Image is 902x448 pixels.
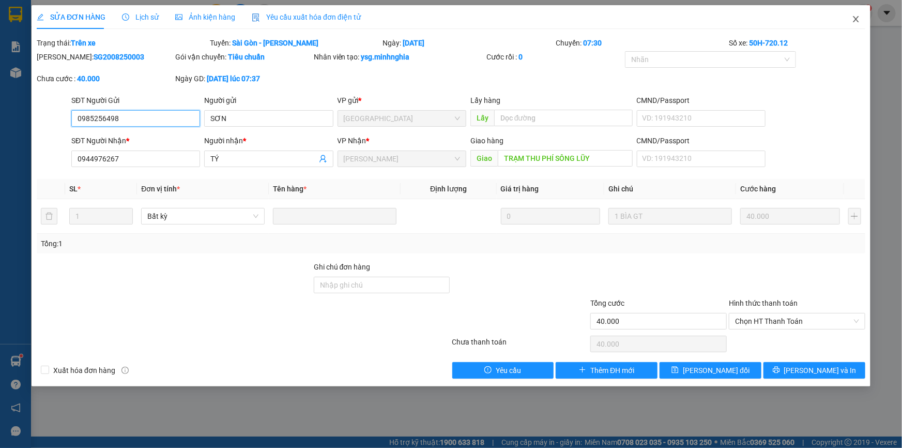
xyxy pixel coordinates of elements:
[314,277,450,293] input: Ghi chú đơn hàng
[175,13,235,21] span: Ảnh kiện hàng
[430,185,467,193] span: Định lượng
[122,13,129,21] span: clock-circle
[94,53,144,61] b: SG2008250003
[175,13,182,21] span: picture
[204,135,333,146] div: Người nhận
[147,208,258,224] span: Bất kỳ
[494,110,633,126] input: Dọc đường
[71,95,200,106] div: SĐT Người Gửi
[59,7,146,20] b: [PERSON_NAME]
[579,366,586,375] span: plus
[637,135,766,146] div: CMND/Passport
[209,37,382,49] div: Tuyến:
[729,299,798,307] label: Hình thức thanh toán
[555,37,728,49] div: Chuyến:
[232,39,318,47] b: Sài Gòn - [PERSON_NAME]
[784,365,857,376] span: [PERSON_NAME] và In
[583,39,602,47] b: 07:30
[671,366,679,375] span: save
[403,39,425,47] b: [DATE]
[319,155,327,163] span: user-add
[740,185,776,193] span: Cước hàng
[5,65,179,82] b: GỬI : [GEOGRAPHIC_DATA]
[501,208,601,225] input: 0
[735,313,859,329] span: Chọn HT Thanh Toán
[5,23,197,36] li: 01 [PERSON_NAME]
[37,51,173,63] div: [PERSON_NAME]:
[5,5,56,56] img: logo.jpg
[36,37,209,49] div: Trạng thái:
[41,238,348,249] div: Tổng: 1
[484,366,492,375] span: exclamation-circle
[204,95,333,106] div: Người gửi
[470,96,500,104] span: Lấy hàng
[740,208,840,225] input: 0
[470,150,498,167] span: Giao
[71,135,200,146] div: SĐT Người Nhận
[59,25,68,33] span: environment
[228,53,265,61] b: Tiêu chuẩn
[683,365,750,376] span: [PERSON_NAME] đổi
[518,53,523,61] b: 0
[344,111,460,126] span: Sài Gòn
[338,95,466,106] div: VP gửi
[728,37,866,49] div: Số xe:
[608,208,732,225] input: Ghi Chú
[470,137,503,145] span: Giao hàng
[749,39,788,47] b: 50H-720.12
[852,15,860,23] span: close
[470,110,494,126] span: Lấy
[314,51,485,63] div: Nhân viên tạo:
[69,185,78,193] span: SL
[273,208,396,225] input: VD: Bàn, Ghế
[5,36,197,49] li: 02523854854
[344,151,460,167] span: VP Phan Rí
[496,365,521,376] span: Yêu cầu
[141,185,180,193] span: Đơn vị tính
[175,51,312,63] div: Gói vận chuyển:
[763,362,865,379] button: printer[PERSON_NAME] và In
[637,95,766,106] div: CMND/Passport
[660,362,761,379] button: save[PERSON_NAME] đổi
[848,208,861,225] button: plus
[121,367,129,374] span: info-circle
[49,365,119,376] span: Xuất hóa đơn hàng
[207,74,260,83] b: [DATE] lúc 07:37
[175,73,312,84] div: Ngày GD:
[773,366,780,375] span: printer
[37,13,44,21] span: edit
[604,179,736,199] th: Ghi chú
[252,13,361,21] span: Yêu cầu xuất hóa đơn điện tử
[842,5,870,34] button: Close
[273,185,307,193] span: Tên hàng
[338,137,366,145] span: VP Nhận
[590,365,634,376] span: Thêm ĐH mới
[451,336,590,354] div: Chưa thanh toán
[382,37,555,49] div: Ngày:
[498,150,633,167] input: Dọc đường
[59,38,68,46] span: phone
[590,299,624,307] span: Tổng cước
[314,263,371,271] label: Ghi chú đơn hàng
[452,362,554,379] button: exclamation-circleYêu cầu
[77,74,100,83] b: 40.000
[501,185,539,193] span: Giá trị hàng
[556,362,658,379] button: plusThêm ĐH mới
[37,13,105,21] span: SỬA ĐƠN HÀNG
[122,13,159,21] span: Lịch sử
[252,13,260,22] img: icon
[486,51,623,63] div: Cước rồi :
[71,39,96,47] b: Trên xe
[37,73,173,84] div: Chưa cước :
[361,53,410,61] b: ysg.minhnghia
[41,208,57,225] button: delete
